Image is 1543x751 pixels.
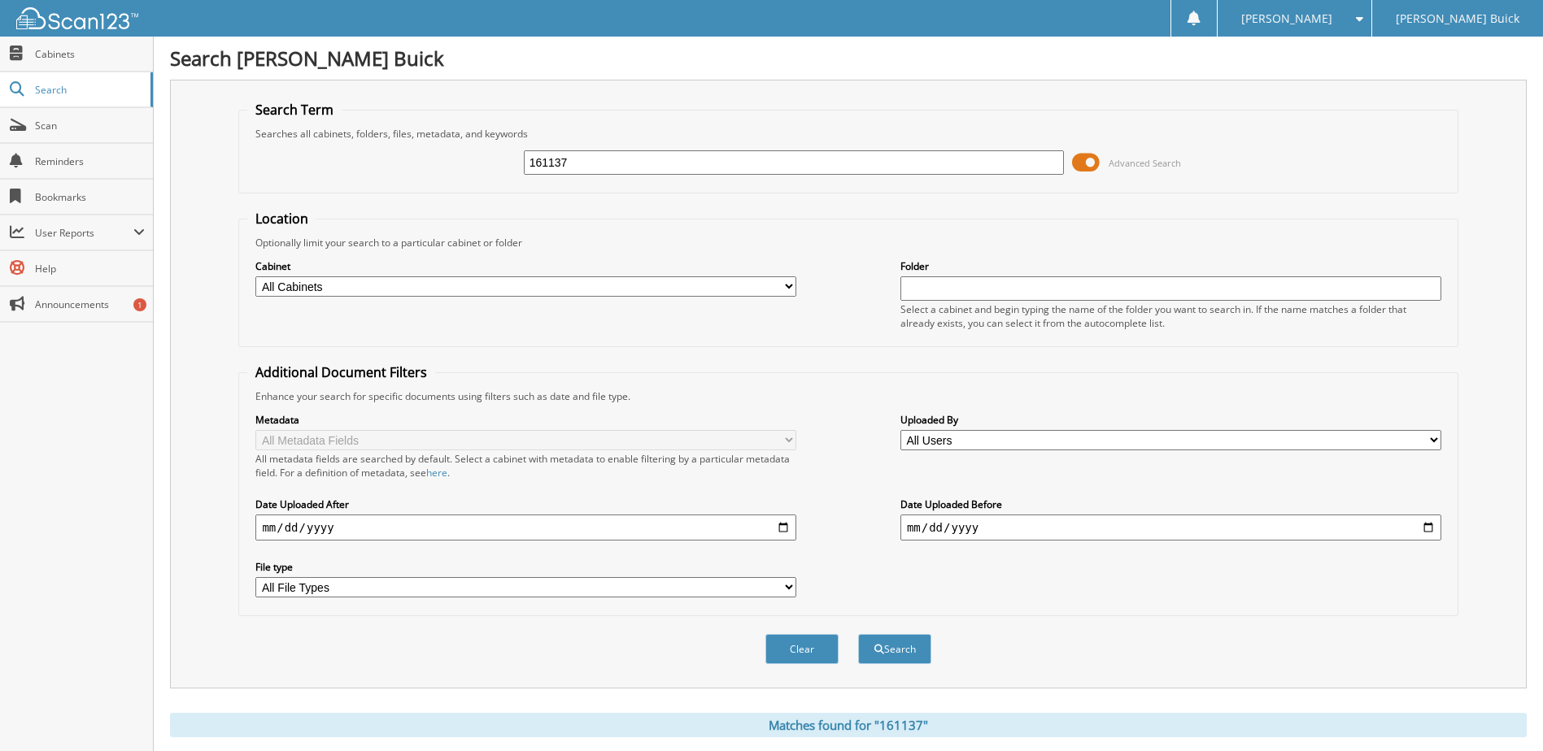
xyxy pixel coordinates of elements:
[255,514,796,540] input: start
[900,302,1441,330] div: Select a cabinet and begin typing the name of the folder you want to search in. If the name match...
[900,497,1441,511] label: Date Uploaded Before
[900,413,1441,427] label: Uploaded By
[35,297,145,311] span: Announcements
[35,119,145,132] span: Scan
[426,466,447,480] a: here
[170,45,1527,72] h1: Search [PERSON_NAME] Buick
[255,560,796,574] label: File type
[16,7,138,29] img: scan123-logo-white.svg
[35,226,133,240] span: User Reports
[765,634,839,664] button: Clear
[133,298,146,311] div: 1
[35,83,142,97] span: Search
[1241,14,1332,24] span: [PERSON_NAME]
[247,389,1449,403] div: Enhance your search for specific documents using filters such as date and file type.
[858,634,931,664] button: Search
[247,101,342,119] legend: Search Term
[1396,14,1519,24] span: [PERSON_NAME] Buick
[255,259,796,273] label: Cabinet
[255,413,796,427] label: Metadata
[255,452,796,480] div: All metadata fields are searched by default. Select a cabinet with metadata to enable filtering b...
[247,127,1449,141] div: Searches all cabinets, folders, files, metadata, and keywords
[1109,157,1181,169] span: Advanced Search
[170,713,1527,737] div: Matches found for "161137"
[255,497,796,511] label: Date Uploaded After
[35,47,145,61] span: Cabinets
[35,190,145,204] span: Bookmarks
[900,259,1441,273] label: Folder
[35,262,145,276] span: Help
[247,210,316,228] legend: Location
[900,514,1441,540] input: end
[35,154,145,168] span: Reminders
[247,236,1449,250] div: Optionally limit your search to a particular cabinet or folder
[247,363,435,381] legend: Additional Document Filters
